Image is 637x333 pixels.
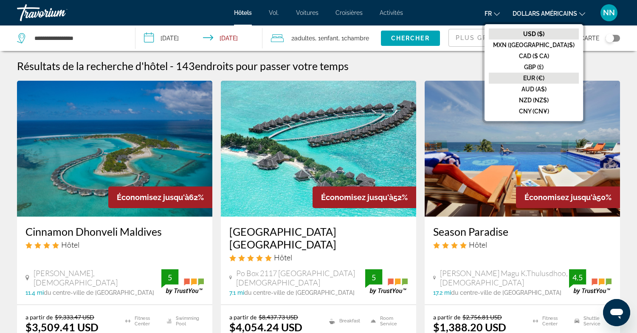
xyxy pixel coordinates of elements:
li: Room Service [366,313,408,329]
button: NZD (NZ$) [489,95,579,106]
span: du centre-ville de [GEOGRAPHIC_DATA] [451,289,561,296]
span: 2 [291,32,315,44]
img: Hotel image [221,81,416,217]
li: Fitness Center [121,313,162,329]
font: USD ($) [523,31,544,37]
button: Chercher [381,31,440,46]
div: 4 star Hotel [433,240,612,249]
span: Économisez jusqu'à [117,193,189,202]
h1: Résultats de la recherche d'hôtel [17,59,168,72]
span: [PERSON_NAME], [DEMOGRAPHIC_DATA] [34,268,161,287]
li: Shuttle Service [570,313,612,329]
span: [PERSON_NAME] Magu K.Thulusdhoo, [DEMOGRAPHIC_DATA] [440,268,569,287]
font: dollars américains [513,10,577,17]
img: trustyou-badge.svg [365,269,408,294]
img: trustyou-badge.svg [569,269,612,294]
div: 5 [161,272,178,282]
button: AUD (A$) [489,84,579,95]
a: Activités [380,9,403,16]
span: - [170,59,174,72]
div: 5 [365,272,382,282]
span: , 1 [338,32,369,44]
a: Croisières [335,9,363,16]
button: Changer de devise [513,7,585,20]
li: Fitness Center [529,313,570,329]
span: 11.4 mi [25,289,44,296]
div: 4 star Hotel [25,240,204,249]
li: Swimming Pool [163,313,204,329]
button: GBP (£) [489,62,579,73]
span: 7.1 mi [229,289,244,296]
span: Hôtel [61,240,79,249]
a: Travorium [17,2,102,24]
button: CNY (CN¥) [489,106,579,117]
font: AUD (A$) [521,86,547,93]
span: Plus grandes économies [456,34,557,41]
span: Enfant [321,35,338,42]
span: a partir de [25,313,53,321]
span: du centre-ville de [GEOGRAPHIC_DATA] [44,289,154,296]
img: Hotel image [17,81,212,217]
img: Hotel image [425,81,620,217]
button: EUR (€) [489,73,579,84]
div: 4.5 [569,272,586,282]
button: Check-in date: Oct 18, 2025 Check-out date: Oct 25, 2025 [135,25,262,51]
div: 52% [313,186,416,208]
span: Carte [580,32,599,44]
span: Hôtel [469,240,487,249]
mat-select: Sort by [456,33,499,43]
a: Hôtels [234,9,252,16]
a: Voitures [296,9,318,16]
button: USD ($) [489,28,579,40]
del: $8,437.73 USD [259,313,298,321]
font: CNY (CN¥) [519,108,549,115]
button: Toggle map [599,34,620,42]
a: Vol. [269,9,279,16]
a: Cinnamon Dhonveli Maldives [25,225,204,238]
font: EUR (€) [523,75,544,82]
span: a partir de [229,313,256,321]
span: Économisez jusqu'à [321,193,393,202]
div: 50% [516,186,620,208]
span: , 1 [315,32,338,44]
div: 62% [108,186,212,208]
span: Économisez jusqu'à [524,193,597,202]
font: NN [603,8,615,17]
span: Hôtel [274,253,292,262]
button: CAD ($ CA) [489,51,579,62]
font: MXN ([GEOGRAPHIC_DATA]$) [493,42,575,48]
span: endroits pour passer votre temps [195,59,349,72]
span: Po Box 2117 [GEOGRAPHIC_DATA][DEMOGRAPHIC_DATA] [236,268,365,287]
del: $9,333.47 USD [55,313,94,321]
button: Menu utilisateur [598,4,620,22]
button: MXN ([GEOGRAPHIC_DATA]$) [489,40,579,51]
li: Breakfast [325,313,366,329]
font: CAD ($ CA) [519,53,549,59]
font: fr [485,10,492,17]
span: Chercher [391,35,430,42]
div: 5 star Hotel [229,253,408,262]
h2: 143 [176,59,349,72]
span: 17.2 mi [433,289,451,296]
a: [GEOGRAPHIC_DATA] [GEOGRAPHIC_DATA] [229,225,408,251]
button: Travelers: 2 adults, 1 child [262,25,381,51]
span: a partir de [433,313,460,321]
font: NZD (NZ$) [519,97,549,104]
del: $2,756.81 USD [462,313,502,321]
a: Season Paradise [433,225,612,238]
font: GBP (£) [524,64,544,71]
span: du centre-ville de [GEOGRAPHIC_DATA] [244,289,355,296]
button: Changer de langue [485,7,500,20]
span: Chambre [344,35,369,42]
